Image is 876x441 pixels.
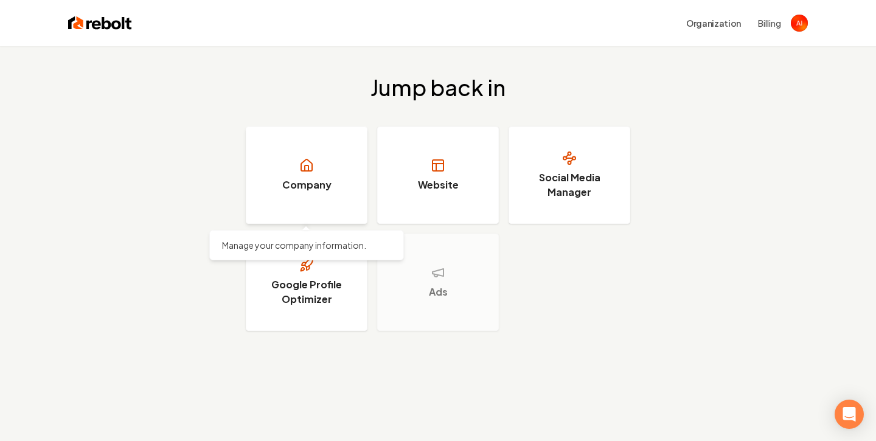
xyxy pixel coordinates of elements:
a: Google Profile Optimizer [246,234,367,331]
a: Company [246,127,367,224]
a: Website [377,127,499,224]
img: Abdi Ismael [791,15,808,32]
h3: Website [418,178,459,192]
h2: Jump back in [370,75,506,100]
h3: Social Media Manager [524,170,615,200]
img: Rebolt Logo [68,15,132,32]
div: Open Intercom Messenger [835,400,864,429]
a: Social Media Manager [509,127,630,224]
h3: Ads [429,285,448,299]
button: Organization [679,12,748,34]
button: Open user button [791,15,808,32]
p: Manage your company information. [222,239,391,251]
h3: Company [282,178,332,192]
button: Billing [758,17,781,29]
h3: Google Profile Optimizer [261,277,352,307]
